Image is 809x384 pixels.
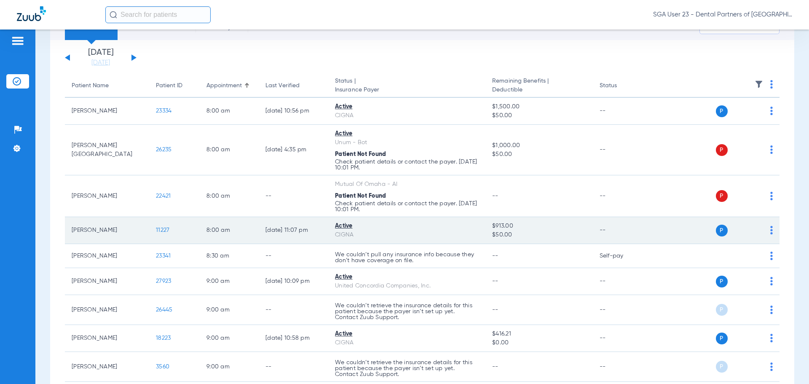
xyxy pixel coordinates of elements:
[259,217,328,244] td: [DATE] 11:07 PM
[259,175,328,217] td: --
[72,81,142,90] div: Patient Name
[259,98,328,125] td: [DATE] 10:56 PM
[335,231,479,239] div: CIGNA
[770,107,773,115] img: group-dot-blue.svg
[259,325,328,352] td: [DATE] 10:58 PM
[767,344,809,384] div: Chat Widget
[335,180,479,189] div: Mutual Of Omaha - AI
[65,175,149,217] td: [PERSON_NAME]
[485,74,592,98] th: Remaining Benefits |
[328,74,485,98] th: Status |
[492,364,498,370] span: --
[593,98,650,125] td: --
[716,333,728,344] span: P
[653,11,792,19] span: SGA User 23 - Dental Partners of [GEOGRAPHIC_DATA]-JESUP
[105,6,211,23] input: Search for patients
[259,268,328,295] td: [DATE] 10:09 PM
[335,338,479,347] div: CIGNA
[335,360,479,377] p: We couldn’t retrieve the insurance details for this patient because the payer isn’t set up yet. C...
[65,125,149,175] td: [PERSON_NAME] [GEOGRAPHIC_DATA]
[75,48,126,67] li: [DATE]
[770,277,773,285] img: group-dot-blue.svg
[156,147,171,153] span: 26235
[335,151,386,157] span: Patient Not Found
[206,81,252,90] div: Appointment
[335,159,479,171] p: Check patient details or contact the payer. [DATE] 10:01 PM.
[65,217,149,244] td: [PERSON_NAME]
[716,304,728,316] span: P
[200,325,259,352] td: 9:00 AM
[492,86,586,94] span: Deductible
[492,278,498,284] span: --
[335,252,479,263] p: We couldn’t pull any insurance info because they don’t have coverage on file.
[770,80,773,89] img: group-dot-blue.svg
[335,201,479,212] p: Check patient details or contact the payer. [DATE] 10:01 PM.
[593,352,650,382] td: --
[335,303,479,320] p: We couldn’t retrieve the insurance details for this patient because the payer isn’t set up yet. C...
[593,295,650,325] td: --
[716,105,728,117] span: P
[156,364,169,370] span: 3560
[156,253,171,259] span: 23341
[259,125,328,175] td: [DATE] 4:35 PM
[265,81,321,90] div: Last Verified
[492,150,586,159] span: $50.00
[335,102,479,111] div: Active
[492,102,586,111] span: $1,500.00
[156,193,171,199] span: 22421
[770,145,773,154] img: group-dot-blue.svg
[593,217,650,244] td: --
[716,144,728,156] span: P
[335,222,479,231] div: Active
[65,268,149,295] td: [PERSON_NAME]
[492,307,498,313] span: --
[492,193,498,199] span: --
[593,175,650,217] td: --
[335,282,479,290] div: United Concordia Companies, Inc.
[492,253,498,259] span: --
[755,80,763,89] img: filter.svg
[593,325,650,352] td: --
[335,193,386,199] span: Patient Not Found
[156,81,193,90] div: Patient ID
[11,36,24,46] img: hamburger-icon
[156,81,182,90] div: Patient ID
[770,306,773,314] img: group-dot-blue.svg
[770,252,773,260] img: group-dot-blue.svg
[593,244,650,268] td: Self-pay
[259,295,328,325] td: --
[65,98,149,125] td: [PERSON_NAME]
[770,226,773,234] img: group-dot-blue.svg
[492,111,586,120] span: $50.00
[265,81,300,90] div: Last Verified
[259,352,328,382] td: --
[200,217,259,244] td: 8:00 AM
[492,338,586,347] span: $0.00
[65,352,149,382] td: [PERSON_NAME]
[492,231,586,239] span: $50.00
[156,227,169,233] span: 11227
[156,278,171,284] span: 27923
[200,125,259,175] td: 8:00 AM
[335,273,479,282] div: Active
[593,268,650,295] td: --
[716,276,728,287] span: P
[259,244,328,268] td: --
[716,190,728,202] span: P
[200,352,259,382] td: 9:00 AM
[65,244,149,268] td: [PERSON_NAME]
[200,175,259,217] td: 8:00 AM
[593,74,650,98] th: Status
[716,225,728,236] span: P
[156,307,172,313] span: 26445
[200,98,259,125] td: 8:00 AM
[156,335,171,341] span: 18223
[335,111,479,120] div: CIGNA
[110,11,117,19] img: Search Icon
[770,192,773,200] img: group-dot-blue.svg
[200,268,259,295] td: 9:00 AM
[335,86,479,94] span: Insurance Payer
[156,108,171,114] span: 23334
[335,330,479,338] div: Active
[200,244,259,268] td: 8:30 AM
